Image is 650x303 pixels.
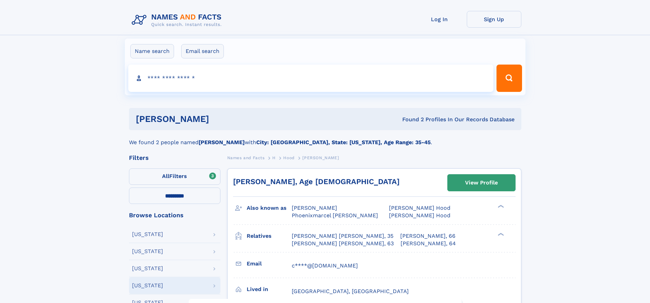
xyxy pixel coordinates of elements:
div: ❯ [496,232,504,236]
a: Hood [283,153,294,162]
h3: Also known as [247,202,292,214]
div: [US_STATE] [132,249,163,254]
label: Filters [129,168,220,185]
h1: [PERSON_NAME] [136,115,306,123]
span: Phoenixmarcel [PERSON_NAME] [292,212,378,219]
a: [PERSON_NAME] [PERSON_NAME], 35 [292,232,393,240]
a: [PERSON_NAME], 66 [400,232,456,240]
label: Name search [130,44,174,58]
b: City: [GEOGRAPHIC_DATA], State: [US_STATE], Age Range: 35-45 [256,139,431,146]
a: Sign Up [467,11,521,28]
button: Search Button [496,65,522,92]
img: Logo Names and Facts [129,11,227,29]
span: Hood [283,155,294,160]
a: [PERSON_NAME] [PERSON_NAME], 63 [292,240,394,247]
span: [PERSON_NAME] Hood [389,212,450,219]
input: search input [128,65,494,92]
span: [PERSON_NAME] [292,205,337,211]
div: [US_STATE] [132,283,163,288]
span: [PERSON_NAME] [302,155,339,160]
h3: Email [247,258,292,270]
div: Found 2 Profiles In Our Records Database [306,116,515,123]
div: We found 2 people named with . [129,130,521,147]
div: ❯ [496,204,504,209]
span: All [162,173,169,179]
span: H [272,155,276,160]
a: [PERSON_NAME], Age [DEMOGRAPHIC_DATA] [233,177,400,186]
div: View Profile [465,175,498,191]
a: H [272,153,276,162]
span: [PERSON_NAME] Hood [389,205,450,211]
div: [US_STATE] [132,232,163,237]
a: View Profile [448,175,515,191]
a: Names and Facts [227,153,265,162]
h3: Lived in [247,284,292,295]
div: Browse Locations [129,212,220,218]
h3: Relatives [247,230,292,242]
a: Log In [412,11,467,28]
div: [US_STATE] [132,266,163,271]
label: Email search [181,44,224,58]
b: [PERSON_NAME] [199,139,245,146]
div: Filters [129,155,220,161]
span: [GEOGRAPHIC_DATA], [GEOGRAPHIC_DATA] [292,288,409,294]
a: [PERSON_NAME], 64 [401,240,456,247]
